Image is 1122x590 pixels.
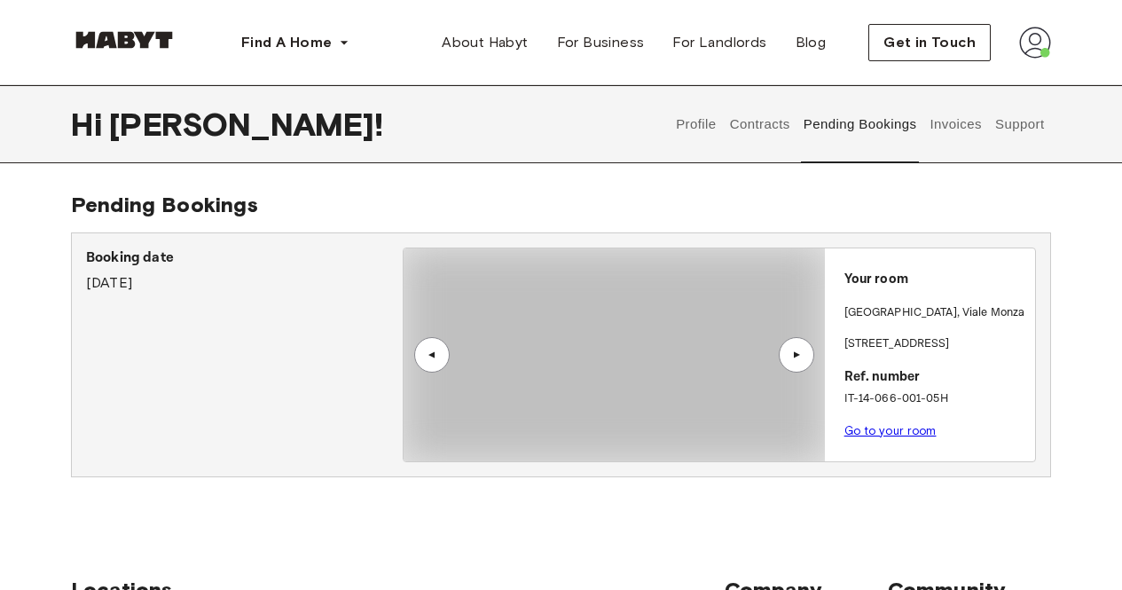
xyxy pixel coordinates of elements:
[844,390,1028,408] p: IT-14-066-001-05H
[428,25,542,60] a: About Habyt
[844,335,1028,353] p: [STREET_ADDRESS]
[227,25,364,60] button: Find A Home
[543,25,659,60] a: For Business
[71,106,109,143] span: Hi
[241,32,332,53] span: Find A Home
[1019,27,1051,59] img: avatar
[727,85,792,163] button: Contracts
[86,248,403,294] div: [DATE]
[883,32,976,53] span: Get in Touch
[788,350,805,360] div: ▲
[404,248,825,461] img: Image of the room
[86,248,403,269] p: Booking date
[672,32,766,53] span: For Landlords
[781,25,841,60] a: Blog
[993,85,1047,163] button: Support
[796,32,827,53] span: Blog
[801,85,919,163] button: Pending Bookings
[844,304,1025,322] p: [GEOGRAPHIC_DATA] , Viale Monza
[674,85,719,163] button: Profile
[844,424,937,437] a: Go to your room
[423,350,441,360] div: ▲
[557,32,645,53] span: For Business
[670,85,1051,163] div: user profile tabs
[658,25,781,60] a: For Landlords
[928,85,984,163] button: Invoices
[844,367,1028,388] p: Ref. number
[844,270,1028,290] p: Your room
[868,24,991,61] button: Get in Touch
[442,32,528,53] span: About Habyt
[109,106,383,143] span: [PERSON_NAME] !
[71,192,258,217] span: Pending Bookings
[71,31,177,49] img: Habyt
